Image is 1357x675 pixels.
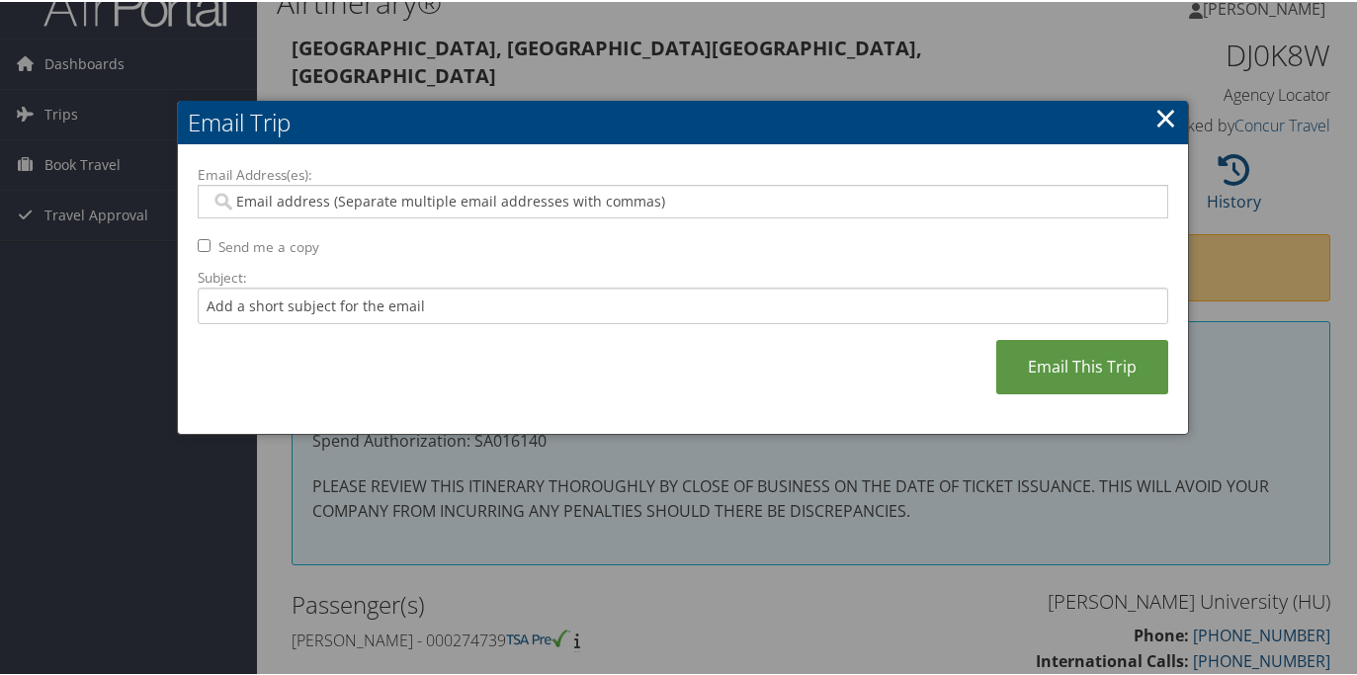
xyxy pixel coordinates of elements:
input: Email address (Separate multiple email addresses with commas) [211,190,1154,210]
a: Email This Trip [996,338,1168,392]
a: × [1154,96,1177,135]
label: Subject: [198,266,1168,286]
h2: Email Trip [178,99,1188,142]
label: Email Address(es): [198,163,1168,183]
input: Add a short subject for the email [198,286,1168,322]
label: Send me a copy [218,235,319,255]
